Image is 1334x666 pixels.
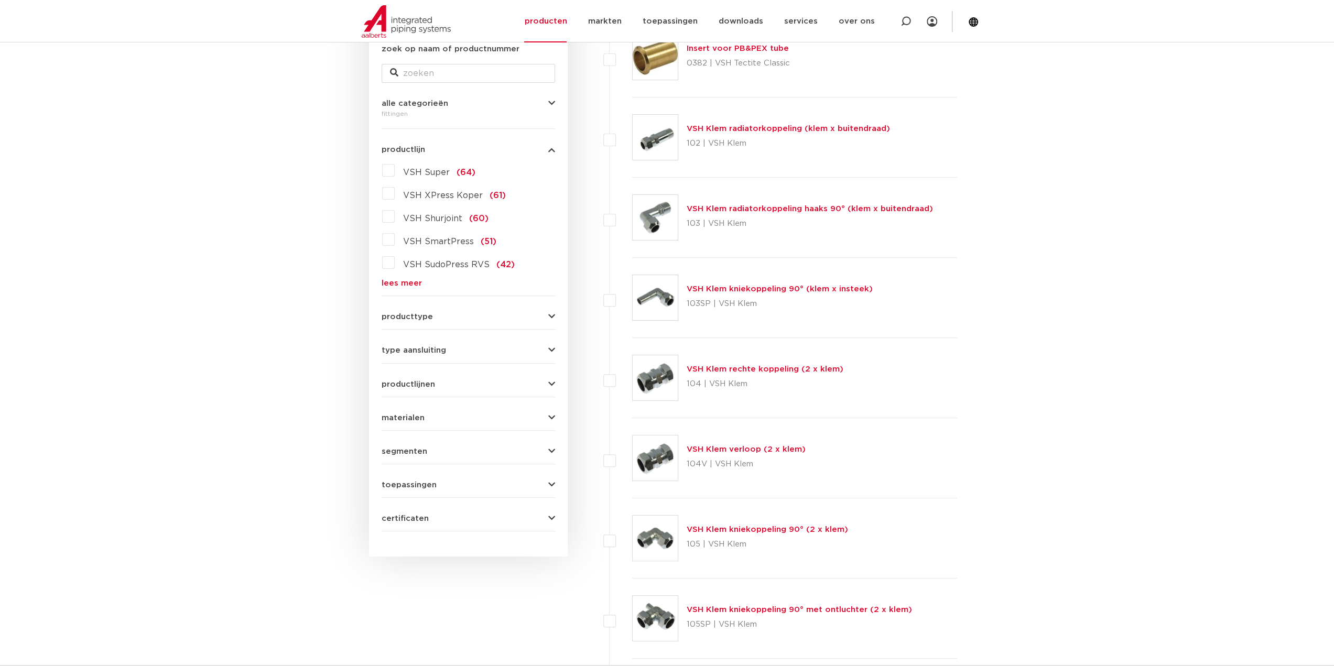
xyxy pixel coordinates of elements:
[382,481,555,489] button: toepassingen
[382,380,435,388] span: productlijnen
[382,100,555,107] button: alle categorieën
[687,135,890,152] p: 102 | VSH Klem
[403,260,490,269] span: VSH SudoPress RVS
[382,515,555,522] button: certificaten
[382,146,555,154] button: productlijn
[403,237,474,246] span: VSH SmartPress
[687,606,912,614] a: VSH Klem kniekoppeling 90° met ontluchter (2 x klem)
[382,43,519,56] label: zoek op naam of productnummer
[633,435,678,481] img: Thumbnail for VSH Klem verloop (2 x klem)
[403,214,462,223] span: VSH Shurjoint
[382,64,555,83] input: zoeken
[687,285,873,293] a: VSH Klem kniekoppeling 90° (klem x insteek)
[633,115,678,160] img: Thumbnail for VSH Klem radiatorkoppeling (klem x buitendraad)
[687,215,933,232] p: 103 | VSH Klem
[633,596,678,641] img: Thumbnail for VSH Klem kniekoppeling 90° met ontluchter (2 x klem)
[382,515,429,522] span: certificaten
[382,380,555,388] button: productlijnen
[687,456,806,473] p: 104V | VSH Klem
[481,237,496,246] span: (51)
[687,616,912,633] p: 105SP | VSH Klem
[687,205,933,213] a: VSH Klem radiatorkoppeling haaks 90° (klem x buitendraad)
[687,296,873,312] p: 103SP | VSH Klem
[403,191,483,200] span: VSH XPress Koper
[382,414,425,422] span: materialen
[687,526,848,533] a: VSH Klem kniekoppeling 90° (2 x klem)
[382,447,427,455] span: segmenten
[633,35,678,80] img: Thumbnail for Insert voor PB&PEX tube
[382,481,437,489] span: toepassingen
[490,191,506,200] span: (61)
[382,346,446,354] span: type aansluiting
[687,55,790,72] p: 0382 | VSH Tectite Classic
[382,107,555,120] div: fittingen
[382,346,555,354] button: type aansluiting
[382,447,555,455] button: segmenten
[469,214,489,223] span: (60)
[382,279,555,287] a: lees meer
[382,100,448,107] span: alle categorieën
[633,516,678,561] img: Thumbnail for VSH Klem kniekoppeling 90° (2 x klem)
[382,146,425,154] span: productlijn
[633,355,678,400] img: Thumbnail for VSH Klem rechte koppeling (2 x klem)
[382,313,433,321] span: producttype
[382,414,555,422] button: materialen
[687,536,848,553] p: 105 | VSH Klem
[687,376,843,392] p: 104 | VSH Klem
[633,275,678,320] img: Thumbnail for VSH Klem kniekoppeling 90° (klem x insteek)
[687,125,890,133] a: VSH Klem radiatorkoppeling (klem x buitendraad)
[382,313,555,321] button: producttype
[633,195,678,240] img: Thumbnail for VSH Klem radiatorkoppeling haaks 90° (klem x buitendraad)
[687,365,843,373] a: VSH Klem rechte koppeling (2 x klem)
[496,260,515,269] span: (42)
[687,45,789,52] a: Insert voor PB&PEX tube
[457,168,475,177] span: (64)
[403,168,450,177] span: VSH Super
[687,445,806,453] a: VSH Klem verloop (2 x klem)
